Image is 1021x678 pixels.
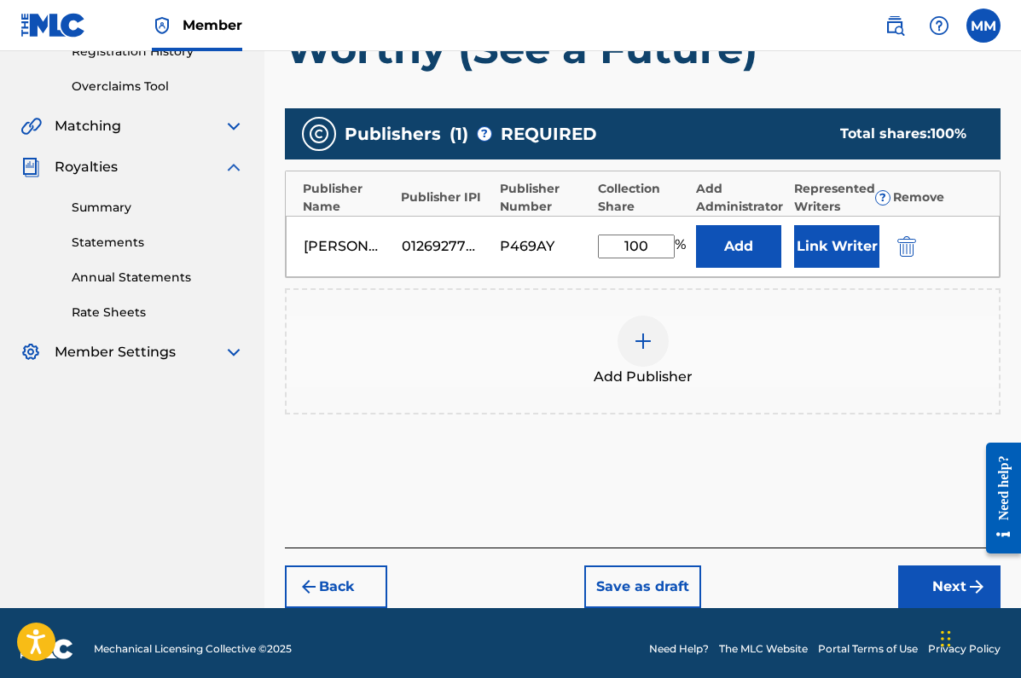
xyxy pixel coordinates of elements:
[183,15,242,35] span: Member
[929,15,949,36] img: help
[818,641,918,657] a: Portal Terms of Use
[936,596,1021,678] iframe: Chat Widget
[594,367,693,387] span: Add Publisher
[878,9,912,43] a: Public Search
[55,116,121,136] span: Matching
[840,124,966,144] div: Total shares:
[794,225,879,268] button: Link Writer
[72,234,244,252] a: Statements
[20,342,41,362] img: Member Settings
[55,342,176,362] span: Member Settings
[633,331,653,351] img: add
[223,116,244,136] img: expand
[223,342,244,362] img: expand
[500,180,589,216] div: Publisher Number
[973,426,1021,571] iframe: Resource Center
[345,121,441,147] span: Publishers
[285,565,387,608] button: Back
[941,613,951,664] div: Drag
[598,180,687,216] div: Collection Share
[897,236,916,257] img: 12a2ab48e56ec057fbd8.svg
[696,225,781,268] button: Add
[931,125,966,142] span: 100 %
[885,15,905,36] img: search
[584,565,701,608] button: Save as draft
[675,235,690,258] span: %
[20,13,86,38] img: MLC Logo
[20,116,42,136] img: Matching
[303,180,392,216] div: Publisher Name
[501,121,597,147] span: REQUIRED
[72,304,244,322] a: Rate Sheets
[966,9,1001,43] div: User Menu
[72,199,244,217] a: Summary
[72,78,244,96] a: Overclaims Tool
[152,15,172,36] img: Top Rightsholder
[72,269,244,287] a: Annual Statements
[794,180,884,216] div: Represented Writers
[94,641,292,657] span: Mechanical Licensing Collective © 2025
[20,157,41,177] img: Royalties
[72,43,244,61] a: Registration History
[928,641,1001,657] a: Privacy Policy
[478,127,491,141] span: ?
[893,188,983,206] div: Remove
[55,157,118,177] span: Royalties
[922,9,956,43] div: Help
[299,577,319,597] img: 7ee5dd4eb1f8a8e3ef2f.svg
[898,565,1001,608] button: Next
[649,641,709,657] a: Need Help?
[696,180,786,216] div: Add Administrator
[223,157,244,177] img: expand
[401,188,490,206] div: Publisher IPI
[719,641,808,657] a: The MLC Website
[450,121,468,147] span: ( 1 )
[876,191,890,205] span: ?
[966,577,987,597] img: f7272a7cc735f4ea7f67.svg
[309,124,329,144] img: publishers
